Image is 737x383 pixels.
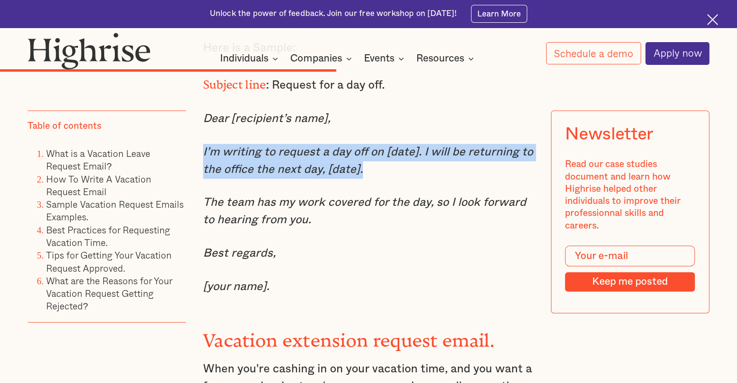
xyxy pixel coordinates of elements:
[220,53,281,64] div: Individuals
[28,32,151,70] img: Highrise logo
[46,274,172,313] a: What are the Reasons for Your Vacation Request Getting Rejected?
[364,53,407,64] div: Events
[46,146,150,173] a: What is a Vacation Leave Request Email?
[290,53,342,64] div: Companies
[46,172,151,199] a: How To Write A Vacation Request Email
[645,42,709,65] a: Apply now
[203,78,266,85] strong: Subject line
[565,125,653,145] div: Newsletter
[416,53,464,64] div: Resources
[565,246,695,292] form: Modal Form
[565,272,695,291] input: Keep me posted
[471,5,528,22] a: Learn More
[707,14,718,25] img: Cross icon
[416,53,477,64] div: Resources
[565,159,695,232] div: Read our case studies document and learn how Highrise helped other individuals to improve their p...
[364,53,394,64] div: Events
[565,246,695,267] input: Your e-mail
[203,73,534,94] p: : Request for a day off.
[210,8,457,19] div: Unlock the power of feedback. Join our free workshop on [DATE]!
[546,42,641,64] a: Schedule a demo
[203,197,526,226] em: The team has my work covered for the day, so I look forward to hearing from you.
[203,113,330,124] em: Dear [recipient’s name],
[46,197,184,224] a: Sample Vacation Request Emails Examples.
[220,53,268,64] div: Individuals
[290,53,355,64] div: Companies
[46,248,172,275] a: Tips for Getting Your Vacation Request Approved.
[28,120,101,132] div: Table of contents
[203,330,495,341] strong: Vacation extension request email.
[203,247,276,259] em: Best regards,
[203,146,533,175] em: I’m writing to request a day off on [date]. I will be returning to the office the next day, [date].
[203,281,269,292] em: [your name].
[46,223,170,249] a: Best Practices for Requesting Vacation Time.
